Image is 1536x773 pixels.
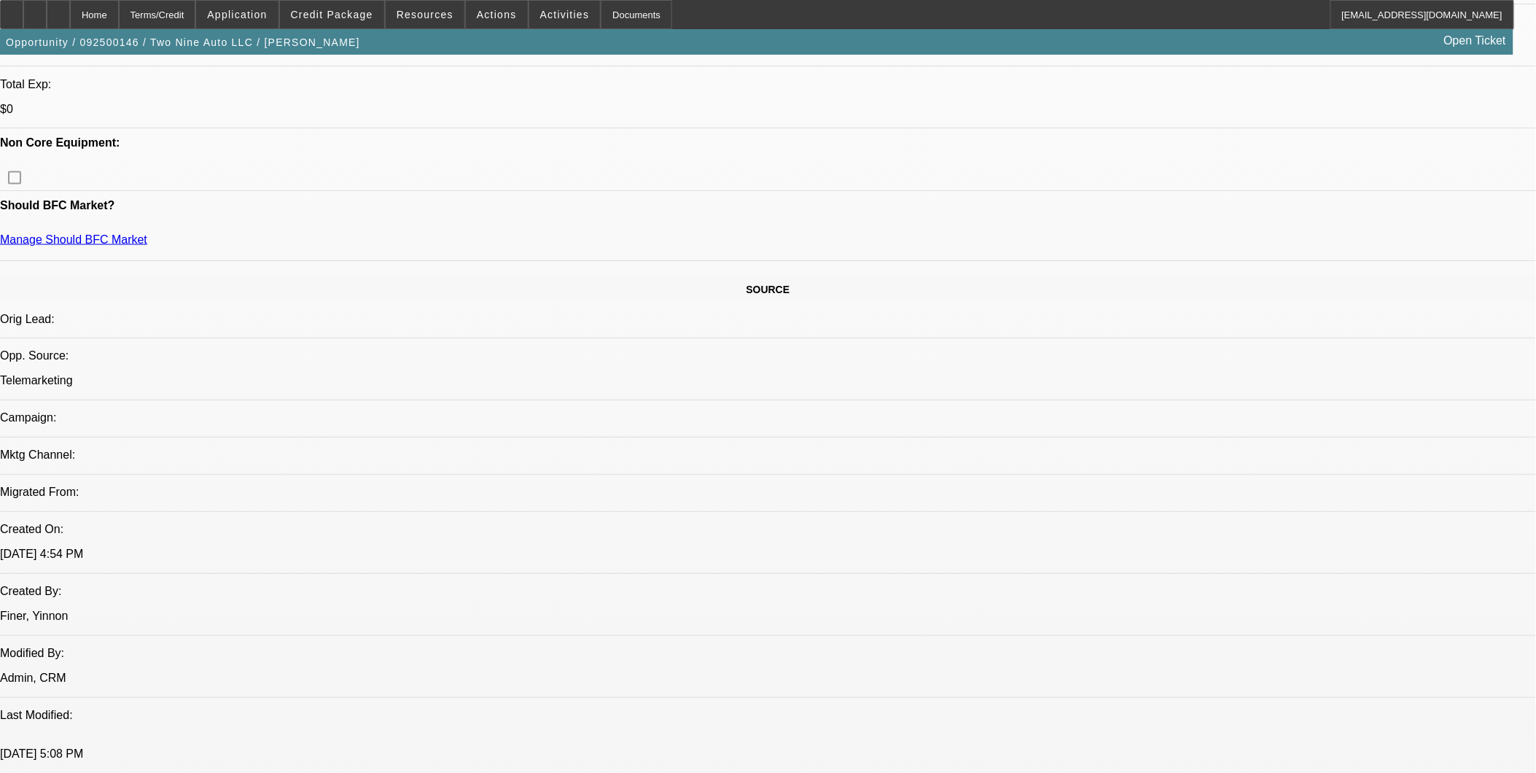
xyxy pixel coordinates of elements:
[196,1,278,28] button: Application
[466,1,528,28] button: Actions
[291,9,373,20] span: Credit Package
[540,9,590,20] span: Activities
[386,1,464,28] button: Resources
[207,9,267,20] span: Application
[477,9,517,20] span: Actions
[6,36,360,48] span: Opportunity / 092500146 / Two Nine Auto LLC / [PERSON_NAME]
[1438,28,1512,53] a: Open Ticket
[746,284,790,295] span: SOURCE
[397,9,453,20] span: Resources
[280,1,384,28] button: Credit Package
[529,1,601,28] button: Activities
